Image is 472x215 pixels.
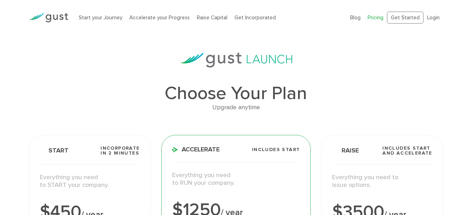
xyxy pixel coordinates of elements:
img: gust-launch-logos.svg [180,53,292,67]
span: Includes START [252,147,300,152]
a: Blog [350,14,361,21]
img: Gust Logo [29,13,68,22]
span: Includes START and ACCELERATE [382,146,432,156]
span: Incorporate in 2 Minutes [101,146,140,156]
span: Accelerate [172,146,220,153]
a: Accelerate your Progress [129,14,190,21]
p: Everything you need to START your company. [40,174,140,189]
span: Raise [332,147,359,154]
a: Start your Journey [79,14,122,21]
a: Raise Capital [197,14,227,21]
span: Start [40,147,69,154]
h1: Choose Your Plan [29,84,443,103]
p: Everything you need to issue options. [332,174,432,189]
p: Everything you need to RUN your company. [172,171,300,187]
a: Login [427,14,440,21]
img: Accelerate Icon [172,147,178,152]
div: Upgrade anytime [29,103,443,113]
a: Get Incorporated [234,14,276,21]
a: Pricing [368,14,383,21]
a: Get Started [387,12,423,24]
